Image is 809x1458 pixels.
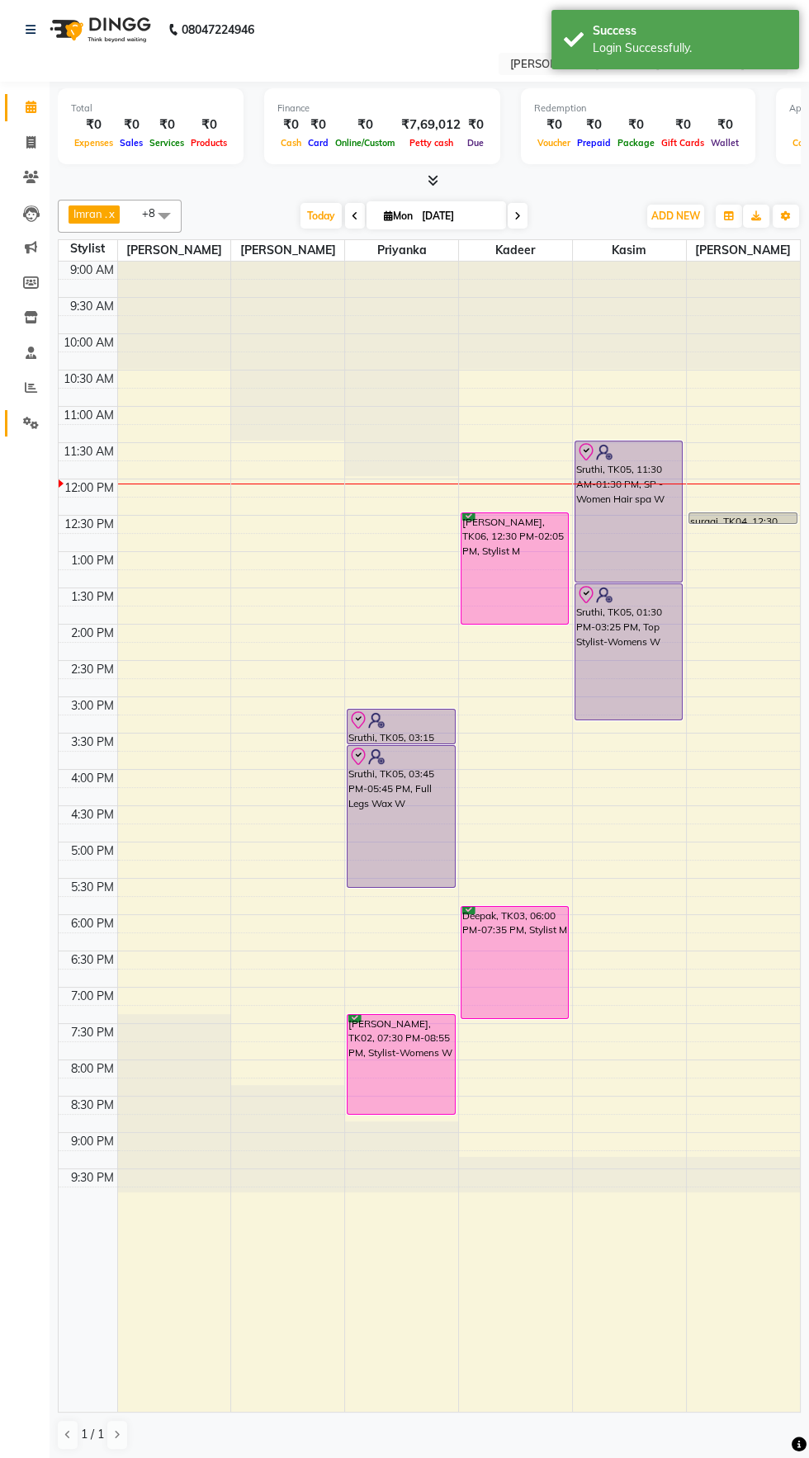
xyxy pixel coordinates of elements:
button: ADD NEW [647,205,704,228]
div: 7:00 PM [68,988,117,1005]
span: ADD NEW [651,210,700,222]
span: Package [614,137,658,149]
span: Mon [380,210,417,222]
div: ₹0 [574,116,614,134]
span: Gift Cards [658,137,707,149]
div: ₹0 [332,116,398,134]
div: ₹0 [277,116,305,134]
span: Products [187,137,230,149]
div: Success [593,22,787,40]
div: 2:30 PM [68,661,117,678]
div: suraaj, TK04, 12:30 PM-12:35 PM, Top Stylist M [689,513,797,523]
div: Sruthi, TK05, 03:45 PM-05:45 PM, Full Legs Wax W [348,746,454,887]
div: ₹7,69,012 [398,116,464,134]
span: [PERSON_NAME] [118,240,231,261]
div: 6:00 PM [68,915,117,932]
div: Sruthi, TK05, 01:30 PM-03:25 PM, Top Stylist-Womens W [575,584,682,720]
div: 8:30 PM [68,1097,117,1114]
div: ₹0 [71,116,116,134]
span: [PERSON_NAME] [687,240,800,261]
div: 4:30 PM [68,806,117,823]
span: Sales [116,137,146,149]
div: 11:30 AM [60,443,117,460]
div: ₹0 [146,116,187,134]
a: x [107,207,115,220]
div: Sruthi, TK05, 11:30 AM-01:30 PM, SP - Women Hair spa W [575,441,682,582]
div: 9:00 PM [68,1133,117,1150]
span: [PERSON_NAME] [231,240,344,261]
div: 1:30 PM [68,588,117,606]
div: Sruthi, TK05, 03:15 PM-03:45 PM, Full Arms Wax W [348,710,454,743]
div: Redemption [534,101,742,116]
span: Voucher [534,137,574,149]
div: 7:30 PM [68,1024,117,1041]
span: Expenses [71,137,116,149]
div: 5:30 PM [68,879,117,896]
span: 1 / 1 [81,1426,104,1443]
div: Deepak, TK03, 06:00 PM-07:35 PM, Stylist M [461,907,568,1018]
span: Card [305,137,332,149]
div: 5:00 PM [68,842,117,860]
div: 11:00 AM [60,407,117,424]
div: Stylist [59,240,117,257]
div: 3:30 PM [68,734,117,751]
div: Login Successfully. [593,40,787,57]
span: Services [146,137,187,149]
div: 12:30 PM [61,516,117,533]
div: [PERSON_NAME], TK02, 07:30 PM-08:55 PM, Stylist-Womens W [348,1015,454,1114]
div: 2:00 PM [68,625,117,642]
div: Finance [277,101,487,116]
div: ₹0 [534,116,574,134]
div: 9:30 AM [67,298,117,315]
div: 10:00 AM [60,334,117,352]
div: ₹0 [707,116,742,134]
span: Imran . [73,207,107,220]
span: Petty cash [406,137,457,149]
div: 12:00 PM [61,479,117,497]
div: 6:30 PM [68,951,117,969]
div: 8:00 PM [68,1060,117,1078]
div: 4:00 PM [68,770,117,787]
div: ₹0 [116,116,146,134]
span: Prepaid [574,137,614,149]
span: Kasim [573,240,686,261]
span: Due [464,137,487,149]
span: Priyanka [345,240,458,261]
div: Total [71,101,230,116]
div: ₹0 [658,116,707,134]
div: ₹0 [305,116,332,134]
div: 10:30 AM [60,370,117,388]
div: 3:00 PM [68,697,117,715]
div: 1:00 PM [68,552,117,569]
span: kadeer [459,240,572,261]
b: 08047224946 [182,7,254,53]
img: logo [42,7,155,53]
div: ₹0 [187,116,230,134]
span: Cash [277,137,305,149]
span: +8 [142,206,168,219]
span: Today [300,203,342,229]
input: 2025-09-01 [417,204,499,229]
span: Online/Custom [332,137,398,149]
div: ₹0 [464,116,487,134]
span: Wallet [707,137,742,149]
div: 9:00 AM [67,262,117,279]
div: ₹0 [614,116,658,134]
div: 9:30 PM [68,1169,117,1187]
div: [PERSON_NAME], TK06, 12:30 PM-02:05 PM, Stylist M [461,513,568,624]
